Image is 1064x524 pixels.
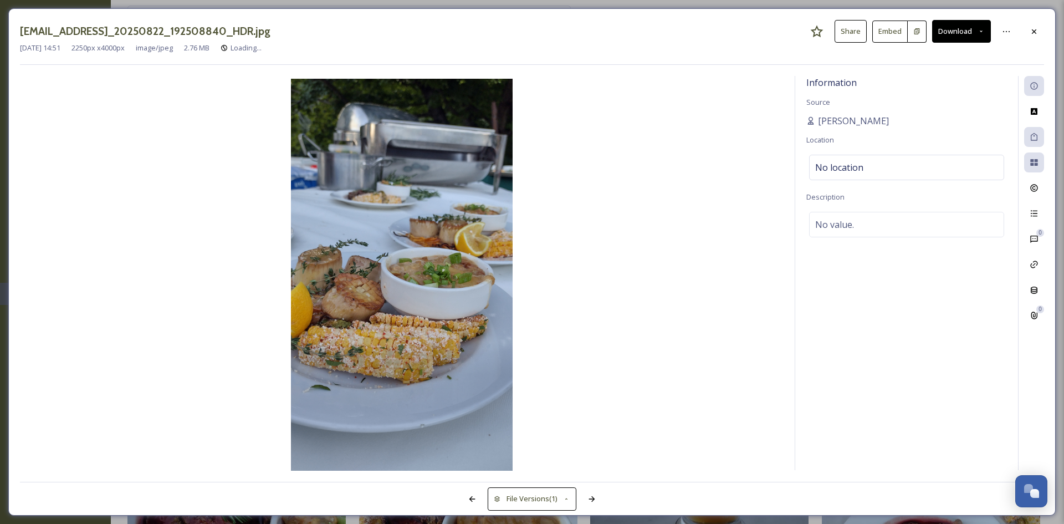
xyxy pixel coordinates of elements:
[806,77,857,89] span: Information
[818,114,889,128] span: [PERSON_NAME]
[815,161,863,174] span: No location
[872,21,908,43] button: Embed
[835,20,867,43] button: Share
[806,192,845,202] span: Description
[20,43,60,53] span: [DATE] 14:51
[815,218,854,231] span: No value.
[71,43,125,53] span: 2250 px x 4000 px
[1036,306,1044,313] div: 0
[20,23,270,39] h3: [EMAIL_ADDRESS]_20250822_192508840_HDR.jpg
[488,487,576,510] button: File Versions(1)
[1015,475,1047,507] button: Open Chat
[932,20,991,43] button: Download
[806,97,830,107] span: Source
[184,43,209,53] span: 2.76 MB
[136,43,173,53] span: image/jpeg
[231,43,262,53] span: Loading...
[1036,229,1044,237] div: 0
[20,79,784,473] img: archibaldmackenzie16%40gmail.com-IMG_20250822_192508840_HDR.jpg
[806,135,834,145] span: Location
